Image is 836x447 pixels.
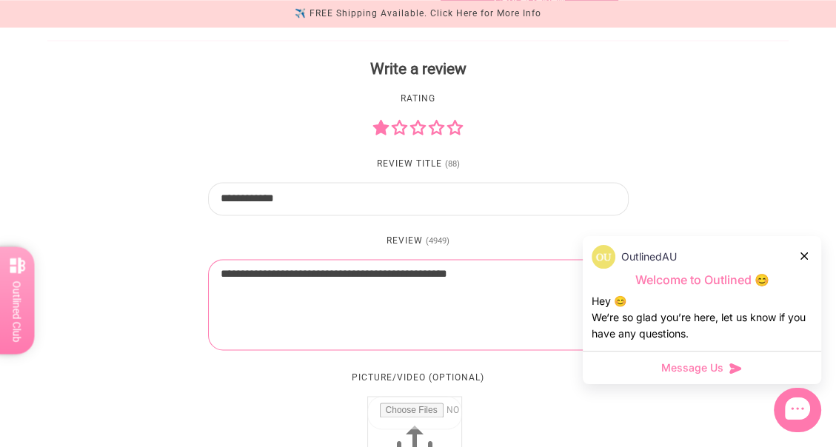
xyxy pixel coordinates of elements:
input: Review Title [208,182,629,215]
a: 3 stars [410,120,429,135]
label: Rating [208,93,629,111]
textarea: Review [208,259,629,350]
span: (88) [445,159,460,169]
div: Write a review [208,58,629,80]
p: OutlinedAU [621,249,677,265]
img: data:image/png;base64,iVBORw0KGgoAAAANSUhEUgAAACQAAAAkCAYAAADhAJiYAAACJklEQVR4AexUO28TQRice/mFQxI... [592,245,615,269]
div: ✈️ FREE Shipping Available. Click Here for More Info [295,6,541,21]
p: Welcome to Outlined 😊 [592,272,812,288]
a: 2 stars [392,120,410,135]
div: Rating [208,93,629,138]
a: 1 star [373,120,392,135]
label: Review Title [377,158,442,176]
span: Message Us [661,360,723,375]
label: Review [387,235,423,253]
a: 4 stars [429,120,447,135]
a: 5 stars [447,120,463,135]
label: Picture/Video (optional) [208,372,629,390]
div: Hey 😊 We‘re so glad you’re here, let us know if you have any questions. [592,293,812,342]
input: Choose a review picture/video (optional) [367,396,462,429]
span: (4949) [426,236,449,246]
